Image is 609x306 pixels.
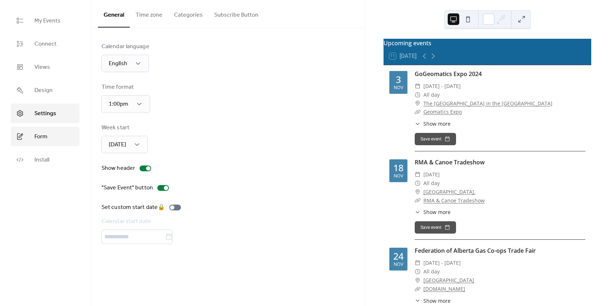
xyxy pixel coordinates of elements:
a: Design [11,80,79,100]
div: ​ [415,99,420,108]
span: My Events [34,17,61,25]
a: Views [11,57,79,77]
button: ​Show more [415,297,451,305]
div: ​ [415,82,420,91]
span: [DATE] - [DATE] [423,259,461,267]
a: RMA & Canoe Tradeshow [415,158,485,166]
span: Show more [423,120,451,127]
a: The [GEOGRAPHIC_DATA] in the [GEOGRAPHIC_DATA] [423,99,552,108]
div: ​ [415,297,420,305]
div: Upcoming events [384,39,591,47]
a: Connect [11,34,79,54]
span: Connect [34,40,57,49]
span: Views [34,63,50,72]
div: Calendar language [101,42,149,51]
div: 24 [393,252,403,261]
div: ​ [415,259,420,267]
a: [GEOGRAPHIC_DATA]. [423,188,476,196]
div: ​ [415,196,420,205]
a: Form [11,127,79,146]
a: My Events [11,11,79,30]
div: "Save Event" button [101,184,153,192]
a: Geomatics Expo [423,108,462,115]
span: Install [34,156,49,164]
button: ​Show more [415,208,451,216]
a: Federation of Alberta Gas Co-ops Trade Fair [415,247,536,255]
a: [GEOGRAPHIC_DATA] [423,276,474,285]
span: Form [34,133,47,141]
a: GoGeomatics Expo 2024 [415,70,482,78]
button: Save event [415,221,456,234]
span: [DATE] [423,170,440,179]
a: Settings [11,104,79,123]
div: Nov [394,85,403,90]
button: Save event [415,133,456,145]
div: Week start [101,123,146,132]
span: All day [423,91,440,99]
div: ​ [415,91,420,99]
div: ​ [415,179,420,188]
span: All day [423,179,440,188]
div: Nov [394,174,403,179]
div: ​ [415,208,420,216]
div: ​ [415,276,420,285]
button: ​Show more [415,120,451,127]
div: ​ [415,285,420,293]
div: Nov [394,262,403,267]
a: RMA & Canoe Tradeshow [423,197,485,204]
span: [DATE] [109,139,126,150]
div: Time format [101,83,149,92]
div: ​ [415,108,420,116]
div: ​ [415,170,420,179]
span: All day [423,267,440,276]
div: Show header [101,164,135,173]
span: Show more [423,297,451,305]
span: [DATE] - [DATE] [423,82,461,91]
div: 18 [393,163,403,172]
div: 3 [396,75,401,84]
a: [DOMAIN_NAME] [423,285,465,292]
div: ​ [415,120,420,127]
span: Design [34,86,53,95]
div: ​ [415,267,420,276]
a: Install [11,150,79,169]
span: Settings [34,109,56,118]
span: 1:00pm [109,98,128,110]
span: English [109,58,127,69]
div: ​ [415,188,420,196]
span: Show more [423,208,451,216]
